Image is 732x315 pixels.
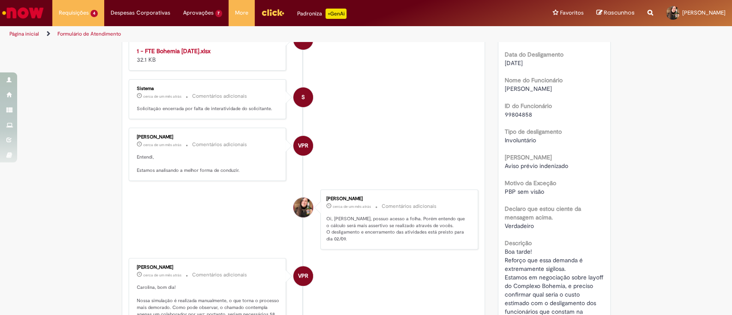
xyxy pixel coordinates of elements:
time: 28/08/2025 16:51:04 [143,94,181,99]
b: Descrição [505,239,532,247]
span: S [301,87,305,108]
span: 7 [215,10,223,17]
small: Comentários adicionais [382,203,437,210]
span: cerca de um mês atrás [333,204,371,209]
small: Comentários adicionais [192,271,247,279]
span: Requisições [59,9,89,17]
p: Entendi, Estamos analisando a melhor forma de conduzir. [137,154,280,174]
span: PBP sem visão [505,188,544,195]
span: Verdadeiro [505,222,534,230]
a: Rascunhos [596,9,635,17]
time: 21/08/2025 09:22:23 [333,204,371,209]
span: Rascunhos [604,9,635,17]
img: click_logo_yellow_360x200.png [261,6,284,19]
p: Solicitação encerrada por falta de interatividade do solicitante. [137,105,280,112]
span: 99804858 [505,111,532,118]
span: Aviso prévio indenizado [505,162,568,170]
div: 32.1 KB [137,47,280,64]
p: Oi, [PERSON_NAME], possuo acesso a folha. Porém entendo que o cálculo será mais assertivo se real... [326,216,469,243]
b: Motivo da Exceção [505,179,556,187]
div: [PERSON_NAME] [137,265,280,270]
span: Despesas Corporativas [111,9,170,17]
div: [PERSON_NAME] [326,196,469,201]
img: ServiceNow [1,4,45,21]
ul: Trilhas de página [6,26,482,42]
b: Nome do Funcionário [505,76,563,84]
a: 1 - FTE Bohemia [DATE].xlsx [137,47,211,55]
div: Padroniza [297,9,346,19]
b: Declaro que estou ciente da mensagem acima. [505,205,581,221]
span: VPR [298,266,308,286]
span: [PERSON_NAME] [505,85,552,93]
span: Involuntário [505,136,536,144]
b: [PERSON_NAME] [505,153,552,161]
div: [PERSON_NAME] [137,135,280,140]
span: [DATE] [505,59,523,67]
time: 29/08/2025 07:54:16 [143,36,181,42]
span: Favoritos [560,9,584,17]
div: Vanessa Paiva Ribeiro [293,266,313,286]
span: cerca de um mês atrás [143,36,181,42]
time: 21/08/2025 09:51:03 [143,142,181,147]
a: Página inicial [9,30,39,37]
b: Data do Desligamento [505,51,563,58]
a: Formulário de Atendimento [57,30,121,37]
span: Aprovações [183,9,214,17]
b: ID do Funcionário [505,102,552,110]
time: 21/08/2025 08:24:25 [143,273,181,278]
span: cerca de um mês atrás [143,273,181,278]
span: [PERSON_NAME] [682,9,726,16]
small: Comentários adicionais [192,141,247,148]
small: Comentários adicionais [192,93,247,100]
b: Tipo de desligamento [505,128,562,135]
span: VPR [298,135,308,156]
p: +GenAi [325,9,346,19]
span: 4 [90,10,98,17]
div: Vanessa Paiva Ribeiro [293,136,313,156]
span: More [235,9,248,17]
div: Sistema [137,86,280,91]
span: cerca de um mês atrás [143,94,181,99]
span: cerca de um mês atrás [143,142,181,147]
div: Carolina Xavier Magalhaes [293,198,313,217]
div: System [293,87,313,107]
